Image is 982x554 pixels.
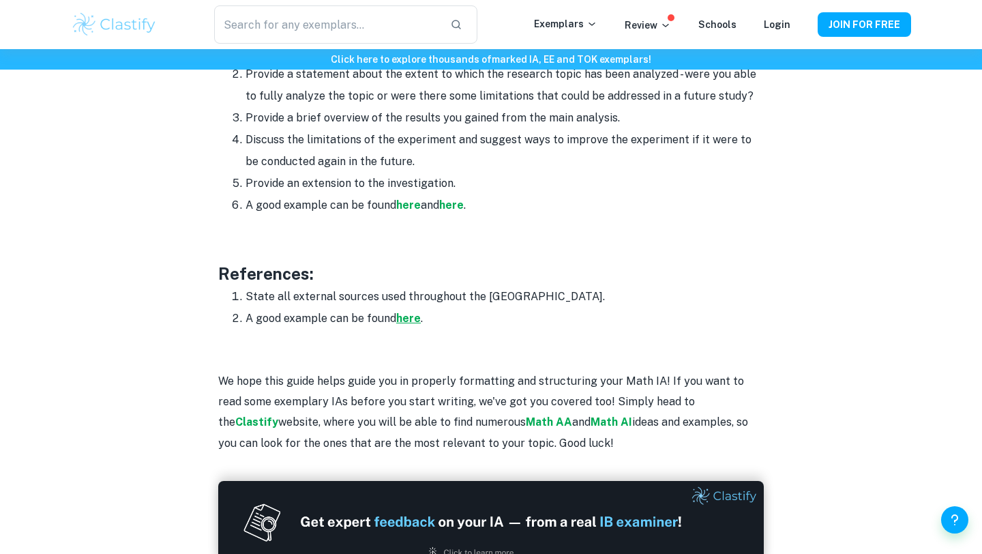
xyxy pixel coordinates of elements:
[698,19,736,30] a: Schools
[3,52,979,67] h6: Click here to explore thousands of marked IA, EE and TOK exemplars !
[591,415,632,428] a: Math AI
[235,415,278,428] a: Clastify
[245,173,764,194] li: Provide an extension to the investigation.
[526,415,572,428] a: Math AA
[245,63,764,107] li: Provide a statement about the extent to which the research topic has been analyzed - were you abl...
[818,12,911,37] button: JOIN FOR FREE
[245,107,764,129] li: Provide a brief overview of the results you gained from the main analysis.
[439,199,464,212] a: here
[625,18,671,33] p: Review
[71,11,158,38] img: Clastify logo
[396,312,421,325] a: here
[214,5,439,44] input: Search for any exemplars...
[218,371,764,454] p: We hope this guide helps guide you in properly formatting and structuring your Math IA! If you wa...
[245,129,764,173] li: Discuss the limitations of the experiment and suggest ways to improve the experiment if it were t...
[396,199,421,212] a: here
[218,261,764,286] h3: References:
[534,16,597,31] p: Exemplars
[245,308,764,330] li: A good example can be found .
[245,286,764,308] li: State all external sources used throughout the [GEOGRAPHIC_DATA].
[941,506,968,534] button: Help and Feedback
[245,194,764,216] li: A good example can be found and .
[764,19,790,30] a: Login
